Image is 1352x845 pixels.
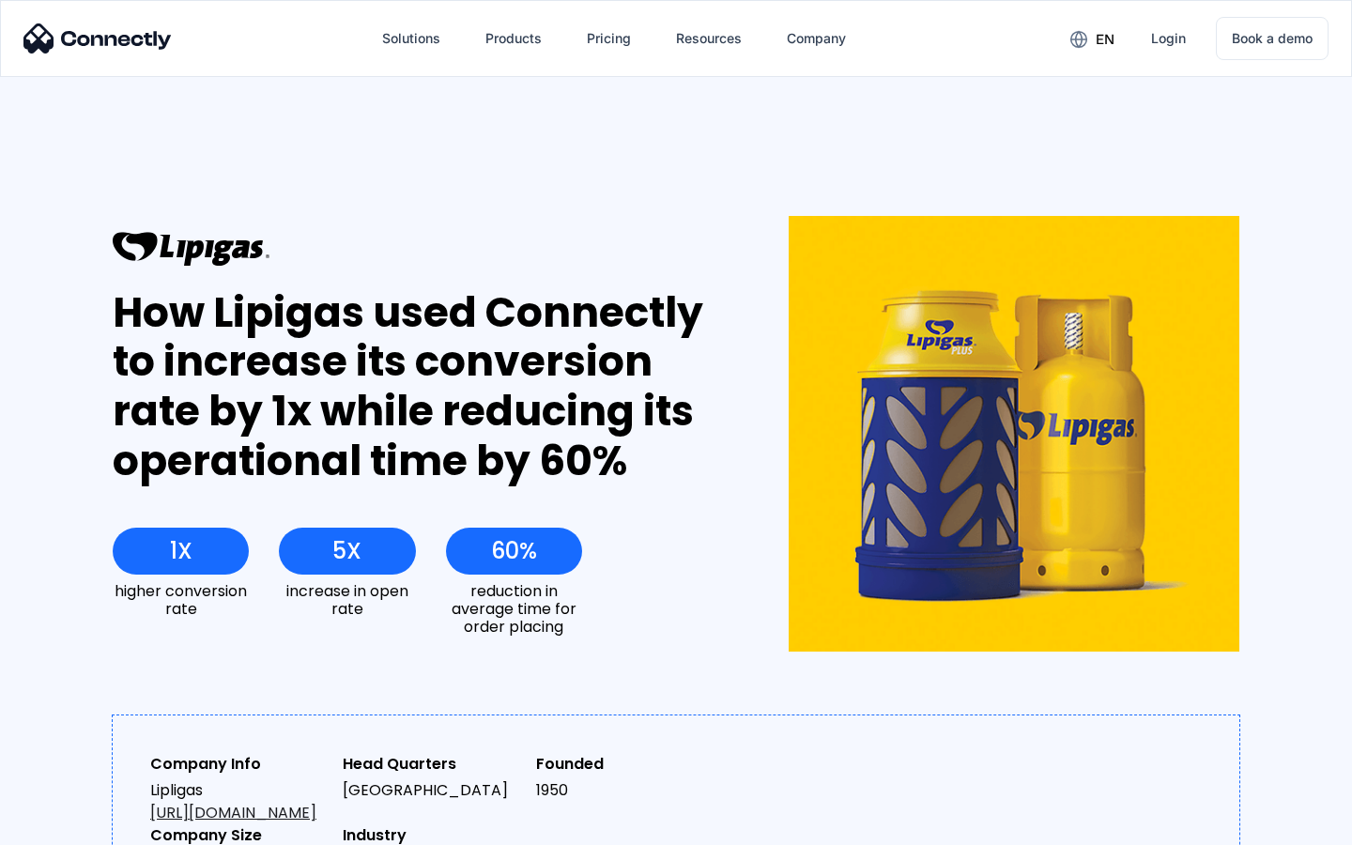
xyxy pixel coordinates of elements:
ul: Language list [38,812,113,838]
a: Book a demo [1216,17,1329,60]
aside: Language selected: English [19,812,113,838]
div: Head Quarters [343,753,520,776]
div: Lipligas [150,779,328,824]
div: Resources [676,25,742,52]
div: Pricing [587,25,631,52]
div: Company Info [150,753,328,776]
div: reduction in average time for order placing [446,582,582,637]
div: Founded [536,753,714,776]
div: 60% [491,538,537,564]
a: Login [1136,16,1201,61]
div: Company [787,25,846,52]
img: Connectly Logo [23,23,172,54]
div: Products [485,25,542,52]
div: increase in open rate [279,582,415,618]
a: Pricing [572,16,646,61]
div: [GEOGRAPHIC_DATA] [343,779,520,802]
div: en [1096,26,1114,53]
a: [URL][DOMAIN_NAME] [150,802,316,823]
div: 5X [332,538,361,564]
div: How Lipigas used Connectly to increase its conversion rate by 1x while reducing its operational t... [113,288,720,486]
div: Solutions [382,25,440,52]
div: higher conversion rate [113,582,249,618]
div: Login [1151,25,1186,52]
div: 1X [170,538,192,564]
div: 1950 [536,779,714,802]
